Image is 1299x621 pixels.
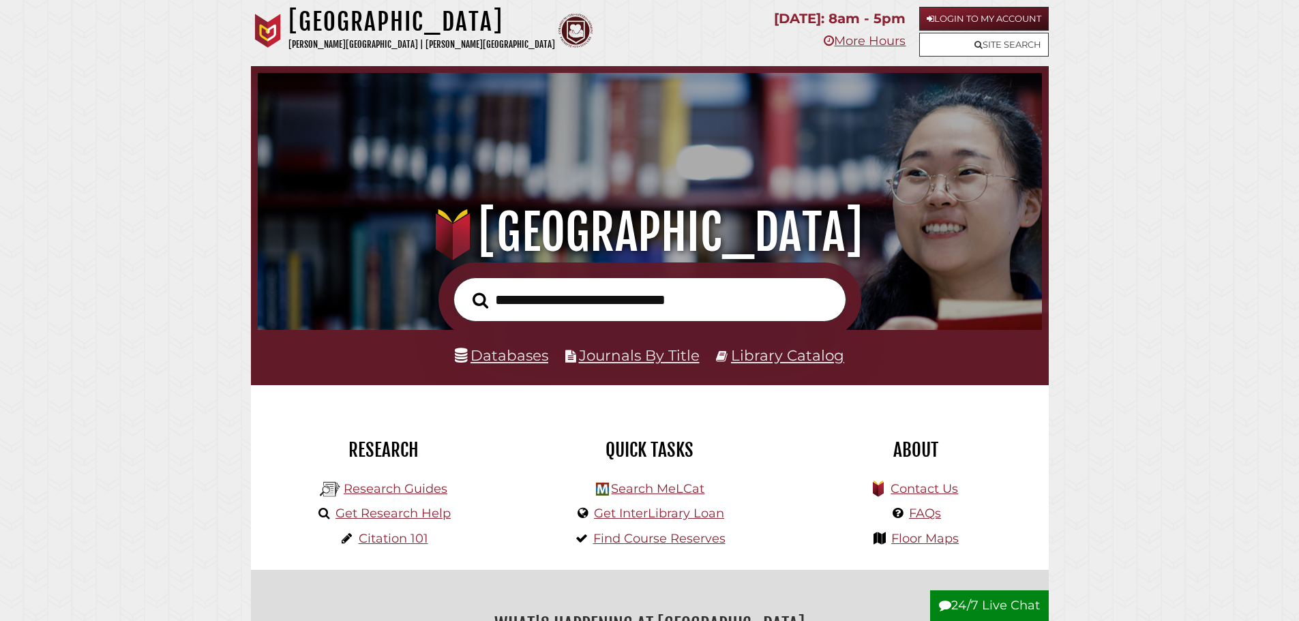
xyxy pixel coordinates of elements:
[527,438,773,461] h2: Quick Tasks
[335,506,451,521] a: Get Research Help
[251,14,285,48] img: Calvin University
[909,506,941,521] a: FAQs
[891,481,958,496] a: Contact Us
[919,33,1049,57] a: Site Search
[731,346,844,364] a: Library Catalog
[594,506,724,521] a: Get InterLibrary Loan
[288,37,555,52] p: [PERSON_NAME][GEOGRAPHIC_DATA] | [PERSON_NAME][GEOGRAPHIC_DATA]
[579,346,700,364] a: Journals By Title
[344,481,447,496] a: Research Guides
[891,531,959,546] a: Floor Maps
[824,33,906,48] a: More Hours
[320,479,340,500] img: Hekman Library Logo
[593,531,726,546] a: Find Course Reserves
[455,346,548,364] a: Databases
[596,483,609,496] img: Hekman Library Logo
[359,531,428,546] a: Citation 101
[473,292,488,309] i: Search
[277,202,1022,262] h1: [GEOGRAPHIC_DATA]
[558,14,593,48] img: Calvin Theological Seminary
[288,7,555,37] h1: [GEOGRAPHIC_DATA]
[793,438,1039,461] h2: About
[466,288,495,313] button: Search
[611,481,704,496] a: Search MeLCat
[919,7,1049,31] a: Login to My Account
[261,438,507,461] h2: Research
[774,7,906,31] p: [DATE]: 8am - 5pm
